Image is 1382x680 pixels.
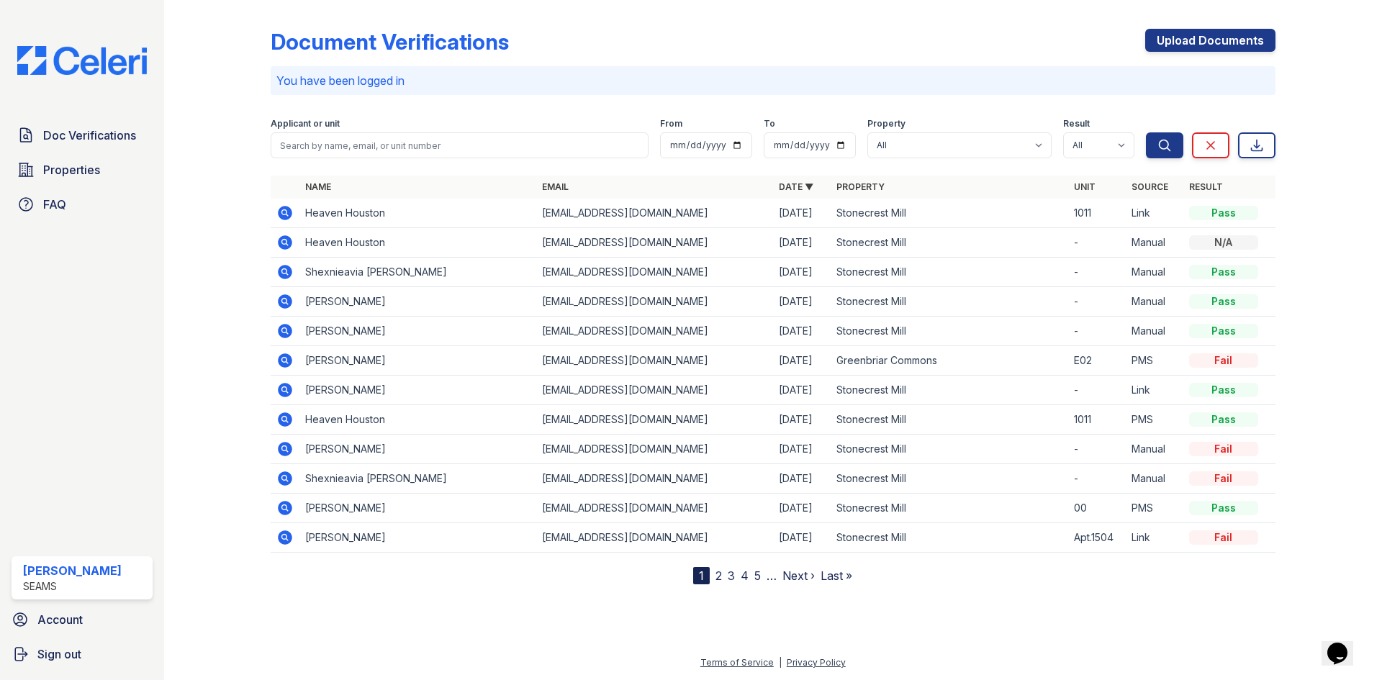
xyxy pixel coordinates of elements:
td: - [1068,258,1126,287]
td: [EMAIL_ADDRESS][DOMAIN_NAME] [536,405,773,435]
td: [EMAIL_ADDRESS][DOMAIN_NAME] [536,287,773,317]
td: Stonecrest Mill [831,258,1067,287]
a: Unit [1074,181,1096,192]
a: 4 [741,568,749,583]
a: Upload Documents [1145,29,1275,52]
td: - [1068,228,1126,258]
td: [DATE] [773,287,831,317]
td: Stonecrest Mill [831,523,1067,553]
td: Link [1126,376,1183,405]
td: 1011 [1068,199,1126,228]
div: Pass [1189,501,1258,515]
span: … [767,567,777,584]
td: Manual [1126,258,1183,287]
div: [PERSON_NAME] [23,562,122,579]
div: SEAMS [23,579,122,594]
td: [PERSON_NAME] [299,376,536,405]
a: 5 [754,568,761,583]
td: [EMAIL_ADDRESS][DOMAIN_NAME] [536,199,773,228]
td: 1011 [1068,405,1126,435]
td: [PERSON_NAME] [299,435,536,464]
td: Manual [1126,228,1183,258]
td: [EMAIL_ADDRESS][DOMAIN_NAME] [536,258,773,287]
td: [PERSON_NAME] [299,317,536,346]
td: - [1068,376,1126,405]
td: Stonecrest Mill [831,435,1067,464]
td: [DATE] [773,258,831,287]
td: [DATE] [773,405,831,435]
td: Stonecrest Mill [831,464,1067,494]
span: Account [37,611,83,628]
td: Manual [1126,317,1183,346]
a: Terms of Service [700,657,774,668]
td: - [1068,317,1126,346]
label: Applicant or unit [271,118,340,130]
a: Name [305,181,331,192]
td: [PERSON_NAME] [299,494,536,523]
div: Fail [1189,442,1258,456]
a: 3 [728,568,735,583]
input: Search by name, email, or unit number [271,132,649,158]
td: - [1068,435,1126,464]
div: Fail [1189,530,1258,545]
a: FAQ [12,190,153,219]
td: [EMAIL_ADDRESS][DOMAIN_NAME] [536,376,773,405]
td: [DATE] [773,376,831,405]
td: E02 [1068,346,1126,376]
div: | [779,657,782,668]
a: 2 [715,568,722,583]
td: [DATE] [773,494,831,523]
div: Pass [1189,412,1258,427]
td: Stonecrest Mill [831,317,1067,346]
td: Heaven Houston [299,405,536,435]
td: Manual [1126,287,1183,317]
span: Sign out [37,645,81,663]
td: [PERSON_NAME] [299,523,536,553]
td: [DATE] [773,228,831,258]
td: [EMAIL_ADDRESS][DOMAIN_NAME] [536,494,773,523]
a: Property [836,181,885,192]
label: From [660,118,682,130]
td: Apt.1504 [1068,523,1126,553]
a: Next › [782,568,815,583]
label: Property [867,118,905,130]
td: PMS [1126,405,1183,435]
a: Date ▼ [779,181,813,192]
td: [EMAIL_ADDRESS][DOMAIN_NAME] [536,435,773,464]
td: Link [1126,523,1183,553]
a: Properties [12,155,153,184]
a: Privacy Policy [787,657,846,668]
div: Pass [1189,265,1258,279]
td: Stonecrest Mill [831,287,1067,317]
a: Doc Verifications [12,121,153,150]
td: [EMAIL_ADDRESS][DOMAIN_NAME] [536,317,773,346]
td: [PERSON_NAME] [299,287,536,317]
span: FAQ [43,196,66,213]
td: Stonecrest Mill [831,494,1067,523]
a: Last » [821,568,852,583]
div: 1 [693,567,710,584]
td: - [1068,464,1126,494]
a: Sign out [6,640,158,668]
div: Fail [1189,353,1258,368]
img: CE_Logo_Blue-a8612792a0a2168367f1c8372b55b34899dd931a85d93a1a3d3e32e68fde9ad4.png [6,46,158,75]
td: [EMAIL_ADDRESS][DOMAIN_NAME] [536,523,773,553]
a: Source [1132,181,1168,192]
iframe: chat widget [1322,622,1368,666]
td: Link [1126,199,1183,228]
td: Stonecrest Mill [831,376,1067,405]
td: [DATE] [773,523,831,553]
td: Manual [1126,464,1183,494]
a: Account [6,605,158,634]
td: - [1068,287,1126,317]
div: Pass [1189,294,1258,309]
td: Stonecrest Mill [831,405,1067,435]
a: Email [542,181,569,192]
a: Result [1189,181,1223,192]
td: PMS [1126,346,1183,376]
label: To [764,118,775,130]
td: Greenbriar Commons [831,346,1067,376]
td: [EMAIL_ADDRESS][DOMAIN_NAME] [536,228,773,258]
td: Stonecrest Mill [831,228,1067,258]
label: Result [1063,118,1090,130]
